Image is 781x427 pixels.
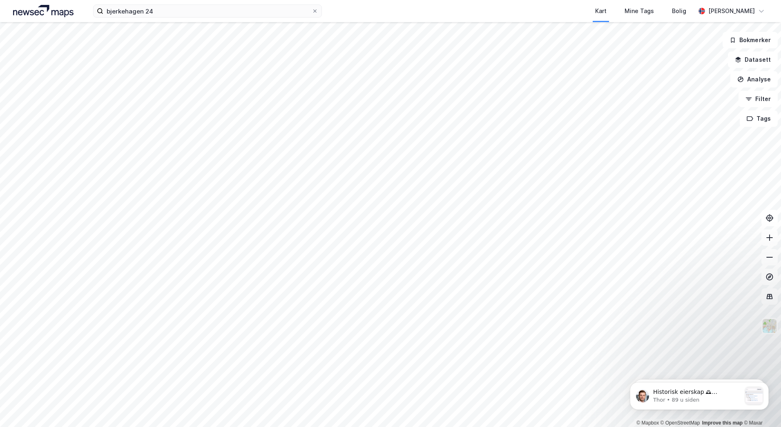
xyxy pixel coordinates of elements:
div: [PERSON_NAME] [708,6,755,16]
input: Søk på adresse, matrikkel, gårdeiere, leietakere eller personer [103,5,312,17]
a: OpenStreetMap [661,420,700,426]
a: Improve this map [702,420,743,426]
div: Bolig [672,6,686,16]
button: Datasett [728,52,778,68]
img: logo.a4113a55bc3d86da70a041830d287a7e.svg [13,5,74,17]
div: Mine Tags [625,6,654,16]
button: Analyse [730,71,778,88]
a: Mapbox [636,420,659,426]
button: Bokmerker [723,32,778,48]
div: Kart [595,6,607,16]
button: Filter [739,91,778,107]
iframe: Intercom notifications melding [618,366,781,423]
button: Tags [740,110,778,127]
img: Z [762,318,777,334]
